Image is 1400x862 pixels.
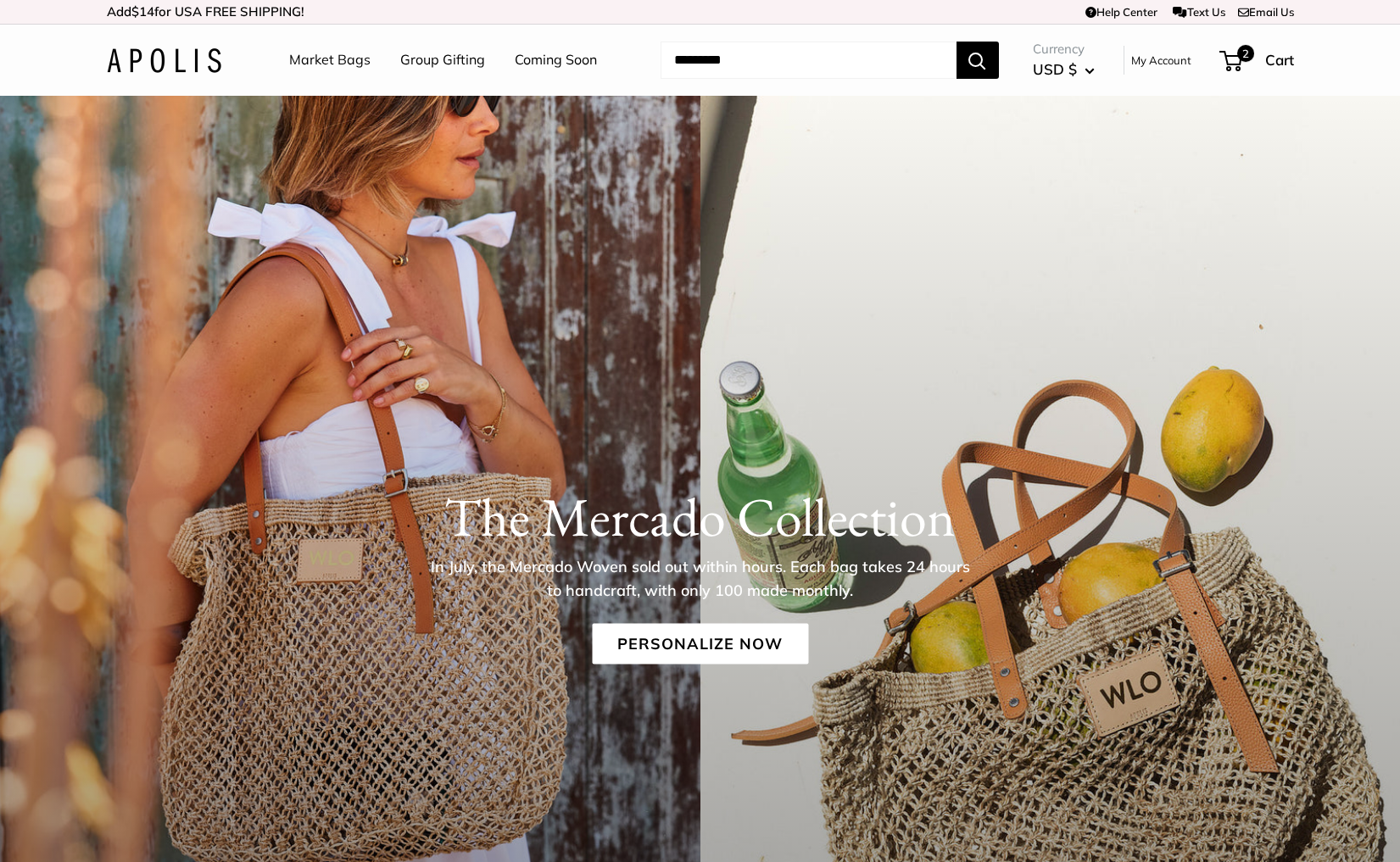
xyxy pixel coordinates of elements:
a: 2 Cart [1221,47,1294,74]
h1: The Mercado Collection [107,484,1294,548]
a: Coming Soon [515,47,597,73]
button: Search [957,42,999,79]
img: Apolis [107,48,221,73]
span: $14 [131,3,154,19]
span: Cart [1265,51,1294,69]
input: Search... [661,42,957,79]
button: USD $ [1033,56,1095,83]
span: 2 [1236,45,1253,62]
a: Market Bags [289,47,371,73]
a: Text Us [1173,5,1224,19]
a: Email Us [1238,5,1294,19]
a: Personalize Now [592,623,808,664]
a: Help Center [1085,5,1157,19]
span: USD $ [1033,60,1077,78]
p: In July, the Mercado Woven sold out within hours. Each bag takes 24 hours to handcraft, with only... [425,554,976,602]
a: My Account [1131,50,1191,70]
a: Group Gifting [400,47,485,73]
span: Currency [1033,37,1095,61]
